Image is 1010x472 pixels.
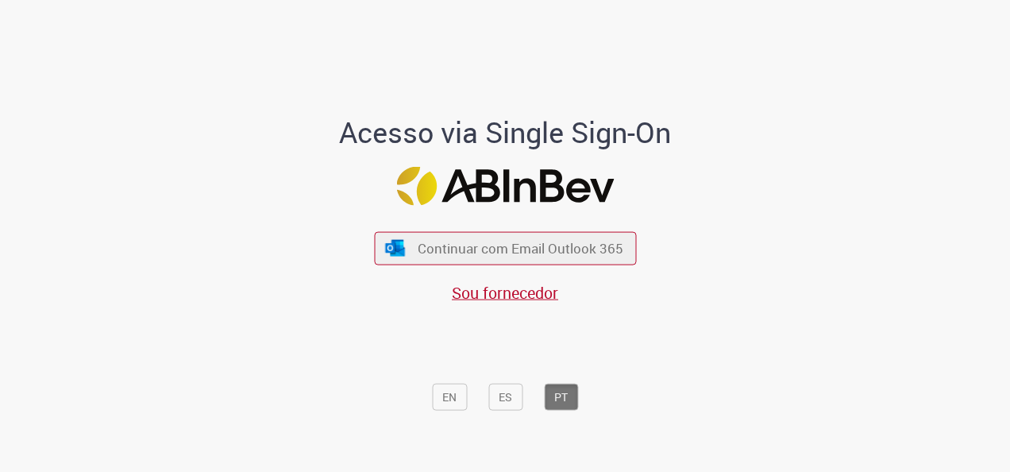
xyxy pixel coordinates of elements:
[418,239,623,257] span: Continuar com Email Outlook 365
[452,281,558,303] a: Sou fornecedor
[544,383,578,410] button: PT
[285,116,726,148] h1: Acesso via Single Sign-On
[488,383,522,410] button: ES
[374,232,636,265] button: ícone Azure/Microsoft 360 Continuar com Email Outlook 365
[396,167,614,206] img: Logo ABInBev
[384,239,407,256] img: ícone Azure/Microsoft 360
[432,383,467,410] button: EN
